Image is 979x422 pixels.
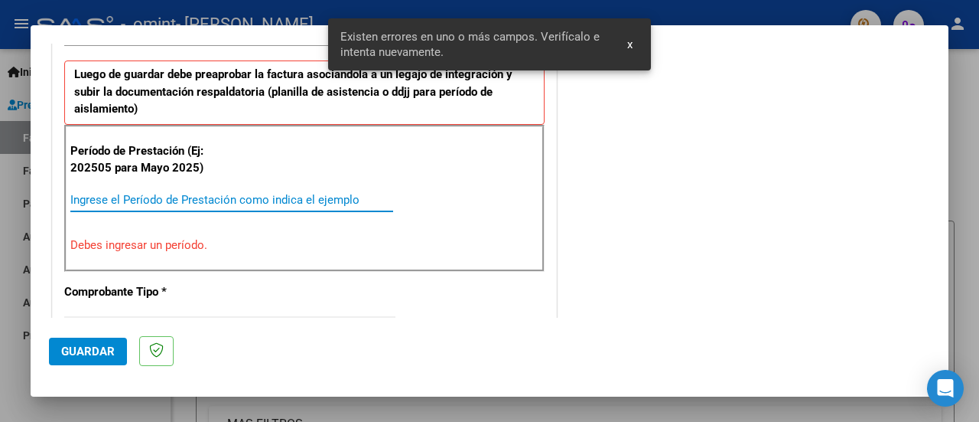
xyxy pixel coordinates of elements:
[64,316,113,330] span: Factura C
[927,370,964,407] div: Open Intercom Messenger
[627,38,633,51] span: x
[340,29,609,60] span: Existen errores en uno o más campos. Verifícalo e intenta nuevamente.
[49,338,127,365] button: Guardar
[61,345,115,358] span: Guardar
[70,142,211,177] p: Período de Prestación (Ej: 202505 para Mayo 2025)
[74,67,512,116] strong: Luego de guardar debe preaprobar la factura asociandola a un legajo de integración y subir la doc...
[64,283,208,301] p: Comprobante Tipo *
[615,31,645,58] button: x
[70,237,538,254] p: Debes ingresar un período.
